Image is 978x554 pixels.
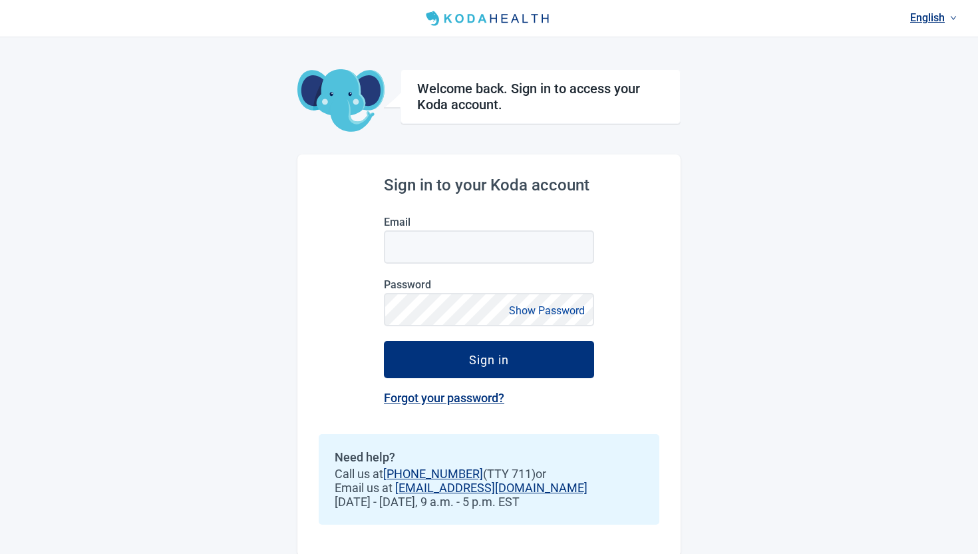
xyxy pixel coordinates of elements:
h1: Welcome back. Sign in to access your Koda account. [417,81,664,113]
div: Sign in [469,353,509,366]
span: Call us at (TTY 711) or [335,467,643,481]
img: Koda Elephant [297,69,385,133]
label: Password [384,278,594,291]
label: Email [384,216,594,228]
span: Email us at [335,481,643,495]
span: [DATE] - [DATE], 9 a.m. - 5 p.m. EST [335,495,643,509]
img: Koda Health [420,8,558,29]
button: Sign in [384,341,594,378]
a: Current language: English [905,7,962,29]
span: down [950,15,957,21]
button: Show Password [505,302,589,320]
a: Forgot your password? [384,391,504,405]
h2: Need help? [335,450,643,464]
a: [EMAIL_ADDRESS][DOMAIN_NAME] [395,481,587,495]
a: [PHONE_NUMBER] [383,467,483,481]
h2: Sign in to your Koda account [384,176,594,194]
